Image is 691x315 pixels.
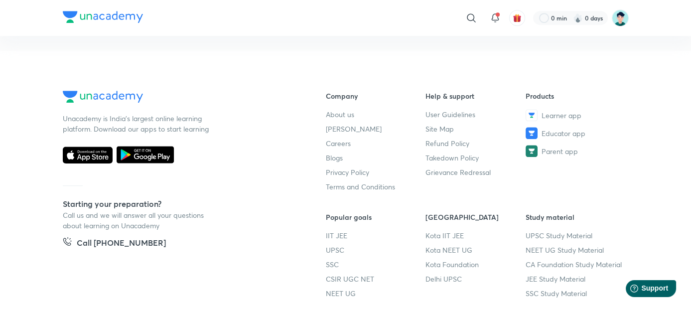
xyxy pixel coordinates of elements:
[326,91,426,101] h6: Company
[526,245,626,255] a: NEET UG Study Material
[326,212,426,222] h6: Popular goals
[526,230,626,241] a: UPSC Study Material
[526,145,538,157] img: Parent app
[509,10,525,26] button: avatar
[326,124,426,134] a: [PERSON_NAME]
[573,13,583,23] img: streak
[326,109,426,120] a: About us
[326,153,426,163] a: Blogs
[425,274,526,284] a: Delhi UPSC
[526,109,626,121] a: Learner app
[526,127,538,139] img: Educator app
[526,127,626,139] a: Educator app
[63,113,212,134] p: Unacademy is India’s largest online learning platform. Download our apps to start learning
[63,11,143,25] a: Company Logo
[326,167,426,177] a: Privacy Policy
[326,138,426,149] a: Careers
[526,91,626,101] h6: Products
[326,245,426,255] a: UPSC
[63,91,143,103] img: Company Logo
[63,210,212,231] p: Call us and we will answer all your questions about learning on Unacademy
[63,198,294,210] h5: Starting your preparation?
[526,212,626,222] h6: Study material
[425,138,526,149] a: Refund Policy
[542,146,578,157] span: Parent app
[326,138,351,149] span: Careers
[602,276,680,304] iframe: Help widget launcher
[425,167,526,177] a: Grievance Redressal
[326,274,426,284] a: CSIR UGC NET
[425,91,526,101] h6: Help & support
[425,259,526,270] a: Kota Foundation
[542,110,581,121] span: Learner app
[425,109,526,120] a: User Guidelines
[513,13,522,22] img: avatar
[612,9,629,26] img: Shamas Khan
[326,230,426,241] a: IIT JEE
[77,237,166,251] h5: Call [PHONE_NUMBER]
[526,259,626,270] a: CA Foundation Study Material
[526,145,626,157] a: Parent app
[526,109,538,121] img: Learner app
[326,259,426,270] a: SSC
[425,153,526,163] a: Takedown Policy
[63,91,294,105] a: Company Logo
[526,274,626,284] a: JEE Study Material
[63,237,166,251] a: Call [PHONE_NUMBER]
[425,245,526,255] a: Kota NEET UG
[326,181,426,192] a: Terms and Conditions
[526,288,626,299] a: SSC Study Material
[425,212,526,222] h6: [GEOGRAPHIC_DATA]
[542,128,585,139] span: Educator app
[425,124,526,134] a: Site Map
[63,11,143,23] img: Company Logo
[425,230,526,241] a: Kota IIT JEE
[326,288,426,299] a: NEET UG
